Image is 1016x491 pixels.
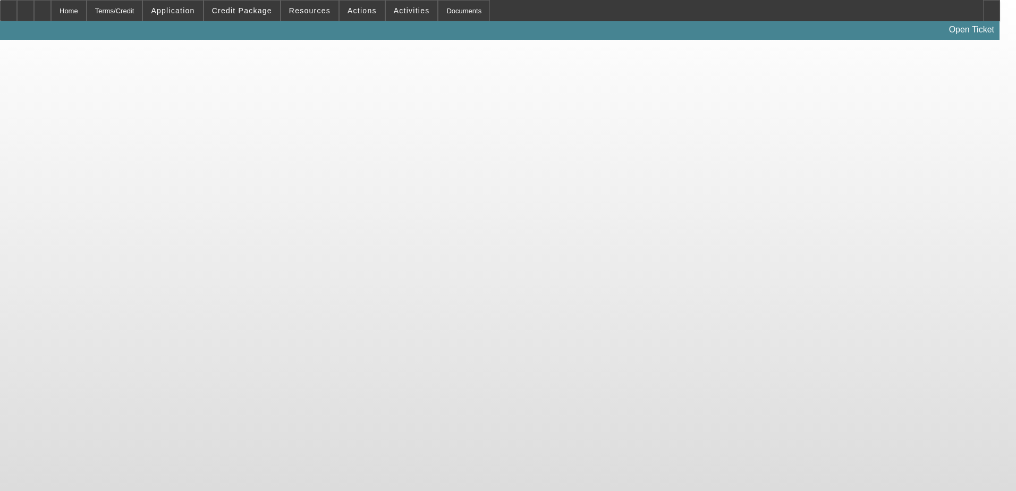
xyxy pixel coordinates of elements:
span: Activities [394,6,430,15]
button: Activities [386,1,438,21]
span: Actions [348,6,377,15]
span: Resources [289,6,331,15]
button: Credit Package [204,1,280,21]
span: Application [151,6,194,15]
button: Actions [340,1,385,21]
a: Open Ticket [945,21,998,39]
button: Application [143,1,202,21]
span: Credit Package [212,6,272,15]
button: Resources [281,1,338,21]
